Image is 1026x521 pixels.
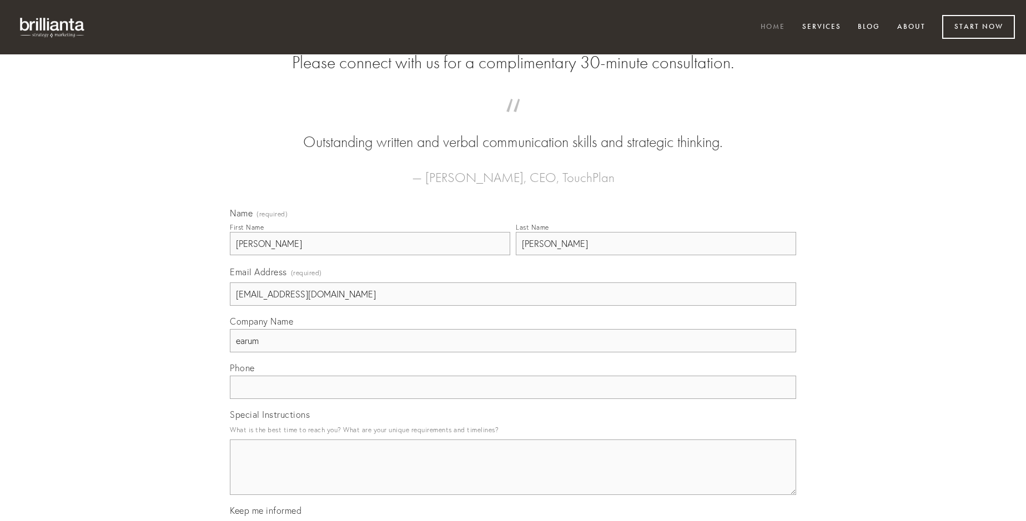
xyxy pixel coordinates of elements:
[753,18,792,37] a: Home
[256,211,288,217] span: (required)
[230,266,287,277] span: Email Address
[230,316,293,327] span: Company Name
[230,422,796,437] p: What is the best time to reach you? What are your unique requirements and timelines?
[230,362,255,373] span: Phone
[230,208,253,219] span: Name
[942,15,1015,39] a: Start Now
[11,11,94,43] img: brillianta - research, strategy, marketing
[890,18,933,37] a: About
[516,223,549,231] div: Last Name
[230,409,310,420] span: Special Instructions
[248,110,778,153] blockquote: Outstanding written and verbal communication skills and strategic thinking.
[291,265,322,280] span: (required)
[230,52,796,73] h2: Please connect with us for a complimentary 30-minute consultation.
[851,18,887,37] a: Blog
[248,153,778,189] figcaption: — [PERSON_NAME], CEO, TouchPlan
[230,505,301,516] span: Keep me informed
[795,18,848,37] a: Services
[248,110,778,131] span: “
[230,223,264,231] div: First Name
